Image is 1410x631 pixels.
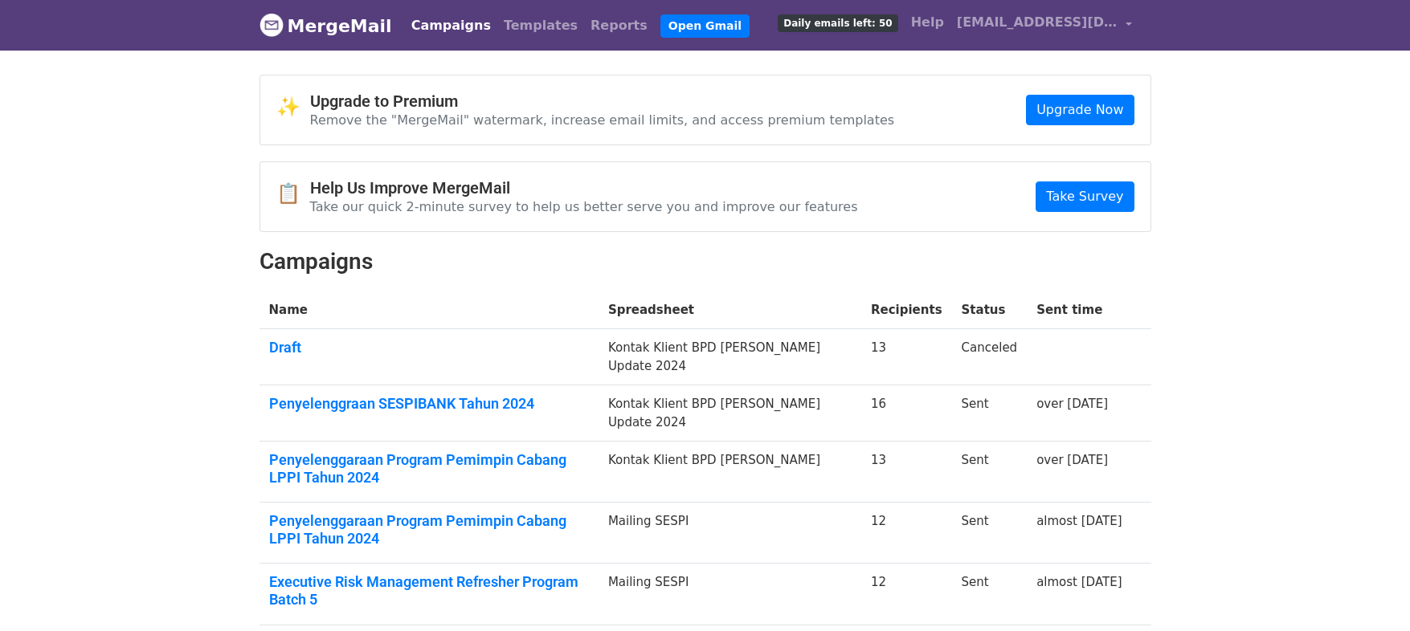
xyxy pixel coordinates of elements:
[778,14,897,32] span: Daily emails left: 50
[276,182,310,206] span: 📋
[1026,95,1134,125] a: Upgrade Now
[405,10,497,42] a: Campaigns
[269,339,589,356] a: Draft
[952,291,1028,329] th: Status
[861,329,952,385] td: 13
[861,442,952,503] td: 13
[599,329,861,385] td: Kontak Klient BPD [PERSON_NAME] Update 2024
[599,291,861,329] th: Spreadsheet
[905,6,950,39] a: Help
[861,385,952,442] td: 16
[260,9,392,43] a: MergeMail
[952,385,1028,442] td: Sent
[269,395,589,413] a: Penyelenggraan SESPIBANK Tahun 2024
[276,96,310,119] span: ✨
[310,178,858,197] h4: Help Us Improve MergeMail
[260,291,599,329] th: Name
[260,13,284,37] img: MergeMail logo
[584,10,654,42] a: Reports
[599,385,861,442] td: Kontak Klient BPD [PERSON_NAME] Update 2024
[1027,291,1131,329] th: Sent time
[952,442,1028,503] td: Sent
[310,112,895,128] p: Remove the "MergeMail" watermark, increase email limits, and access premium templates
[771,6,904,39] a: Daily emails left: 50
[260,248,1151,275] h2: Campaigns
[269,573,589,608] a: Executive Risk Management Refresher Program Batch 5
[310,92,895,111] h4: Upgrade to Premium
[310,198,858,215] p: Take our quick 2-minute survey to help us better serve you and improve our features
[957,13,1118,32] span: [EMAIL_ADDRESS][DOMAIN_NAME]
[861,564,952,625] td: 12
[660,14,750,38] a: Open Gmail
[1036,181,1134,212] a: Take Survey
[861,291,952,329] th: Recipients
[1036,397,1108,411] a: over [DATE]
[599,564,861,625] td: Mailing SESPI
[950,6,1138,44] a: [EMAIL_ADDRESS][DOMAIN_NAME]
[952,503,1028,564] td: Sent
[269,451,589,486] a: Penyelenggaraan Program Pemimpin Cabang LPPI Tahun 2024
[497,10,584,42] a: Templates
[952,564,1028,625] td: Sent
[1036,453,1108,467] a: over [DATE]
[599,503,861,564] td: Mailing SESPI
[269,512,589,547] a: Penyelenggaraan Program Pemimpin Cabang LPPI Tahun 2024
[952,329,1028,385] td: Canceled
[599,442,861,503] td: Kontak Klient BPD [PERSON_NAME]
[1036,514,1122,528] a: almost [DATE]
[861,503,952,564] td: 12
[1036,575,1122,589] a: almost [DATE]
